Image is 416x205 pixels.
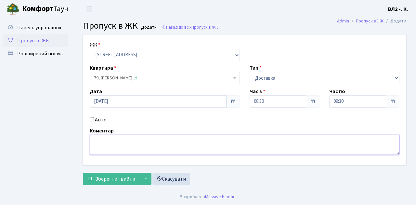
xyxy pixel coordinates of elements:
[90,64,116,72] label: Квартира
[22,4,68,15] span: Таун
[90,127,114,135] label: Коментар
[3,34,68,47] a: Пропуск в ЖК
[3,21,68,34] a: Панель управління
[17,24,61,31] span: Панель управління
[17,50,63,57] span: Розширений пошук
[90,88,102,95] label: Дата
[90,72,240,84] span: 79, Новіков Геннадій Анатолійович <span class='la la-check-square text-success'></span>
[356,18,383,24] a: Пропуск в ЖК
[140,25,159,30] small: Додати .
[6,3,19,16] img: logo.png
[95,175,135,183] span: Зберегти і вийти
[388,5,408,13] a: ВЛ2 -. К.
[250,64,262,72] label: Тип
[191,24,218,30] span: Пропуск в ЖК
[81,4,97,14] button: Переключити навігацію
[152,173,190,185] a: Скасувати
[162,24,218,30] a: Назад до всіхПропуск в ЖК
[17,37,49,44] span: Пропуск в ЖК
[95,116,107,124] label: Авто
[250,88,265,95] label: Час з
[327,14,416,28] nav: breadcrumb
[94,75,232,81] span: 79, Новіков Геннадій Анатолійович <span class='la la-check-square text-success'></span>
[3,47,68,60] a: Розширений пошук
[205,193,235,200] a: Massive Kinetic
[90,41,100,49] label: ЖК
[22,4,53,14] b: Комфорт
[180,193,236,200] div: Розроблено .
[83,173,139,185] button: Зберегти і вийти
[337,18,349,24] a: Admin
[388,6,408,13] b: ВЛ2 -. К.
[329,88,345,95] label: Час по
[383,18,406,25] li: Додати
[83,19,138,32] span: Пропуск в ЖК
